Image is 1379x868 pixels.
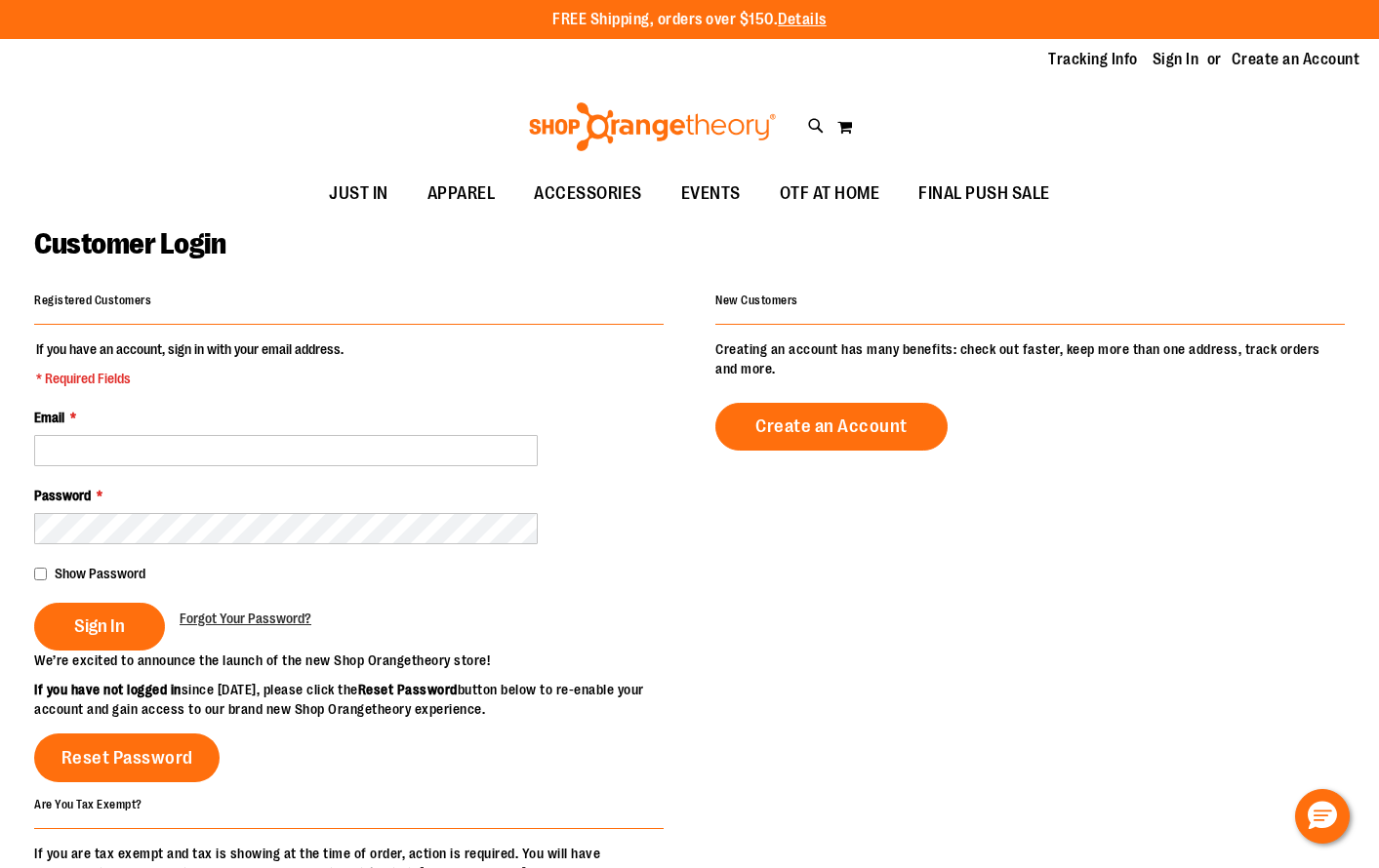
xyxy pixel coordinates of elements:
[34,680,690,719] p: since [DATE], please click the button below to re-enable your account and gain access to our bran...
[358,682,458,697] strong: Reset Password
[526,102,779,151] img: Shop Orangetheory
[715,403,948,451] a: Create an Account
[552,9,827,31] p: FREE Shipping, orders over $150.
[34,682,182,697] strong: If you have not logged in
[899,172,1070,217] a: FINAL PUSH SALE
[36,369,344,388] span: * Required Fields
[34,733,220,782] a: Reset Password
[309,172,408,217] a: JUST IN
[1048,49,1138,70] a: Tracking Info
[34,651,690,670] p: We’re excited to announce the launch of the new Shop Orangetheory store!
[514,172,662,217] a: ACCESSORIES
[74,615,125,637] span: Sign In
[180,609,311,628] a: Forgot Your Password?
[34,603,165,651] button: Sign In
[55,566,145,581] span: Show Password
[681,172,741,216] span: EVENTS
[408,172,515,217] a: APPAREL
[34,410,64,425] span: Email
[662,172,760,217] a: EVENTS
[780,172,880,216] span: OTF AT HOME
[34,294,151,307] strong: Registered Customers
[715,339,1345,378] p: Creating an account has many benefits: check out faster, keep more than one address, track orders...
[778,11,827,28] a: Details
[34,339,345,388] legend: If you have an account, sign in with your email address.
[329,172,388,216] span: JUST IN
[760,172,900,217] a: OTF AT HOME
[918,172,1050,216] span: FINAL PUSH SALE
[755,415,908,437] span: Create an Account
[180,611,311,626] span: Forgot Your Password?
[427,172,496,216] span: APPAREL
[1153,49,1199,70] a: Sign In
[61,747,193,769] span: Reset Password
[34,227,225,260] span: Customer Login
[1232,49,1360,70] a: Create an Account
[1295,789,1350,844] button: Hello, have a question? Let’s chat.
[534,172,642,216] span: ACCESSORIES
[34,488,91,503] span: Password
[34,797,142,810] strong: Are You Tax Exempt?
[715,294,798,307] strong: New Customers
